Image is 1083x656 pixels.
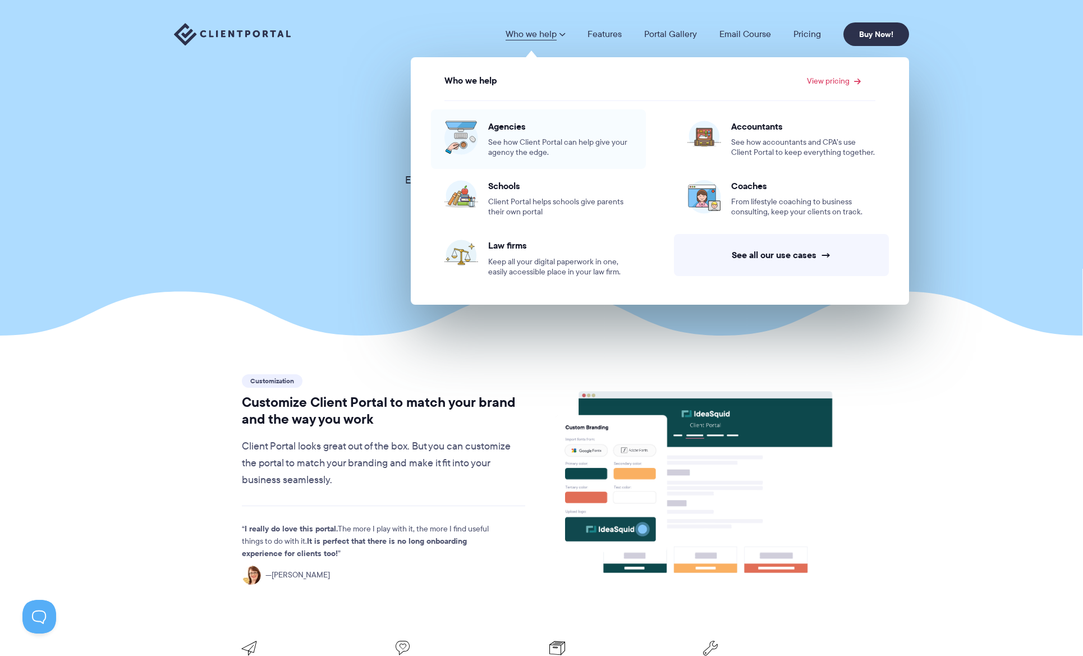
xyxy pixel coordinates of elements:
[387,101,696,160] h1: Simple yet powerful features
[242,523,506,560] p: The more I play with it, the more I find useful things to do with it.
[488,137,632,158] span: See how Client Portal can help give your agency the edge.
[488,121,632,132] span: Agencies
[417,90,903,288] ul: View pricing
[719,30,771,39] a: Email Course
[731,180,875,191] span: Coaches
[242,374,302,388] span: Customization
[488,197,632,217] span: Client Portal helps schools give parents their own portal
[731,121,875,132] span: Accountants
[843,22,909,46] a: Buy Now!
[793,30,821,39] a: Pricing
[242,438,525,489] p: Client Portal looks great out of the box. But you can customize the portal to match your branding...
[411,57,909,305] ul: Who we help
[588,30,622,39] a: Features
[444,76,497,86] span: Who we help
[22,600,56,634] iframe: Toggle Customer Support
[506,30,565,39] a: Who we help
[242,535,467,559] strong: It is perfect that there is no long onboarding experience for clients too!
[807,77,861,85] a: View pricing
[265,569,330,581] span: [PERSON_NAME]
[245,522,338,535] strong: I really do love this portal.
[821,249,831,261] span: →
[644,30,697,39] a: Portal Gallery
[674,234,889,276] a: See all our use cases
[488,257,632,277] span: Keep all your digital paperwork in one, easily accessible place in your law firm.
[731,137,875,158] span: See how accountants and CPA’s use Client Portal to keep everything together.
[387,172,696,206] p: Each feature in has been thoughtfully designed to give you the most simple – yet powerful – porta...
[242,394,525,428] h2: Customize Client Portal to match your brand and the way you work
[731,197,875,217] span: From lifestyle coaching to business consulting, keep your clients on track.
[488,240,632,251] span: Law firms
[488,180,632,191] span: Schools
